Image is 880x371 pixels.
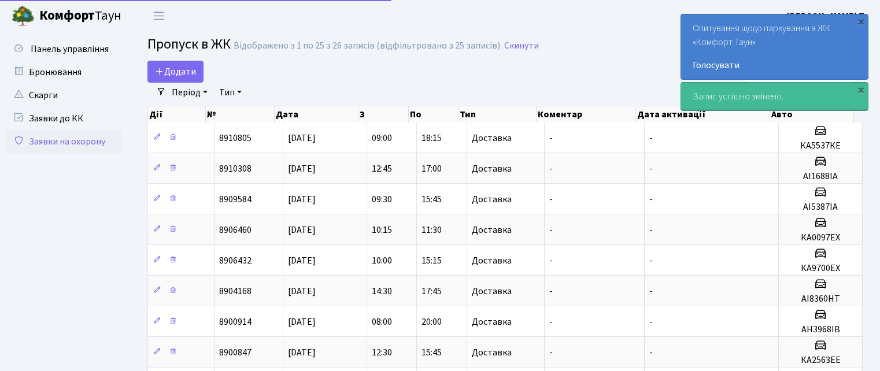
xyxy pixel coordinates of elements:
[372,254,392,267] span: 10:00
[549,254,553,267] span: -
[783,232,857,243] h5: КА0097ЕХ
[681,14,868,79] div: Опитування щодо паркування в ЖК «Комфорт Таун»
[155,65,196,78] span: Додати
[783,355,857,366] h5: КА2563ЕЕ
[215,83,246,102] a: Тип
[39,6,121,26] span: Таун
[783,324,857,335] h5: АН3968ІВ
[649,193,653,206] span: -
[549,316,553,328] span: -
[219,346,252,359] span: 8900847
[167,83,212,102] a: Період
[549,162,553,175] span: -
[472,317,512,327] span: Доставка
[219,316,252,328] span: 8900914
[288,285,316,298] span: [DATE]
[787,9,866,23] a: [PERSON_NAME] Т.
[288,224,316,236] span: [DATE]
[855,16,867,27] div: ×
[6,61,121,84] a: Бронювання
[649,346,653,359] span: -
[549,346,553,359] span: -
[206,106,275,123] th: №
[421,254,442,267] span: 15:15
[421,316,442,328] span: 20:00
[6,84,121,107] a: Скарги
[147,61,204,83] a: Додати
[145,6,173,25] button: Переключити навігацію
[693,58,856,72] a: Голосувати
[649,224,653,236] span: -
[288,162,316,175] span: [DATE]
[770,106,854,123] th: Авто
[219,285,252,298] span: 8904168
[783,140,857,151] h5: КА5537КЕ
[649,254,653,267] span: -
[275,106,358,123] th: Дата
[855,84,867,95] div: ×
[649,316,653,328] span: -
[472,164,512,173] span: Доставка
[472,348,512,357] span: Доставка
[6,38,121,61] a: Панель управління
[421,346,442,359] span: 15:45
[288,346,316,359] span: [DATE]
[549,193,553,206] span: -
[472,195,512,204] span: Доставка
[537,106,636,123] th: Коментар
[409,106,459,123] th: По
[472,133,512,143] span: Доставка
[649,162,653,175] span: -
[472,287,512,296] span: Доставка
[549,285,553,298] span: -
[372,285,392,298] span: 14:30
[421,162,442,175] span: 17:00
[31,43,109,55] span: Панель управління
[421,193,442,206] span: 15:45
[372,316,392,328] span: 08:00
[372,193,392,206] span: 09:30
[6,107,121,130] a: Заявки до КК
[147,34,231,54] span: Пропуск в ЖК
[372,162,392,175] span: 12:45
[783,202,857,213] h5: АІ5387ІА
[12,5,35,28] img: logo.png
[219,193,252,206] span: 8909584
[148,106,206,123] th: Дії
[783,171,857,182] h5: АІ1688ІА
[372,346,392,359] span: 12:30
[681,83,868,110] div: Запис успішно змінено.
[472,225,512,235] span: Доставка
[787,10,866,23] b: [PERSON_NAME] Т.
[783,263,857,274] h5: КА9700ЕХ
[288,254,316,267] span: [DATE]
[649,132,653,144] span: -
[234,40,502,51] div: Відображено з 1 по 25 з 26 записів (відфільтровано з 25 записів).
[39,6,95,25] b: Комфорт
[288,132,316,144] span: [DATE]
[649,285,653,298] span: -
[504,40,539,51] a: Скинути
[459,106,537,123] th: Тип
[549,132,553,144] span: -
[219,162,252,175] span: 8910308
[636,106,770,123] th: Дата активації
[219,132,252,144] span: 8910805
[472,256,512,265] span: Доставка
[421,132,442,144] span: 18:15
[372,224,392,236] span: 10:15
[421,285,442,298] span: 17:45
[219,224,252,236] span: 8906460
[6,130,121,153] a: Заявки на охорону
[288,193,316,206] span: [DATE]
[372,132,392,144] span: 09:00
[288,316,316,328] span: [DATE]
[421,224,442,236] span: 11:30
[358,106,408,123] th: З
[783,294,857,305] h5: АІ8360НТ
[219,254,252,267] span: 8906432
[549,224,553,236] span: -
